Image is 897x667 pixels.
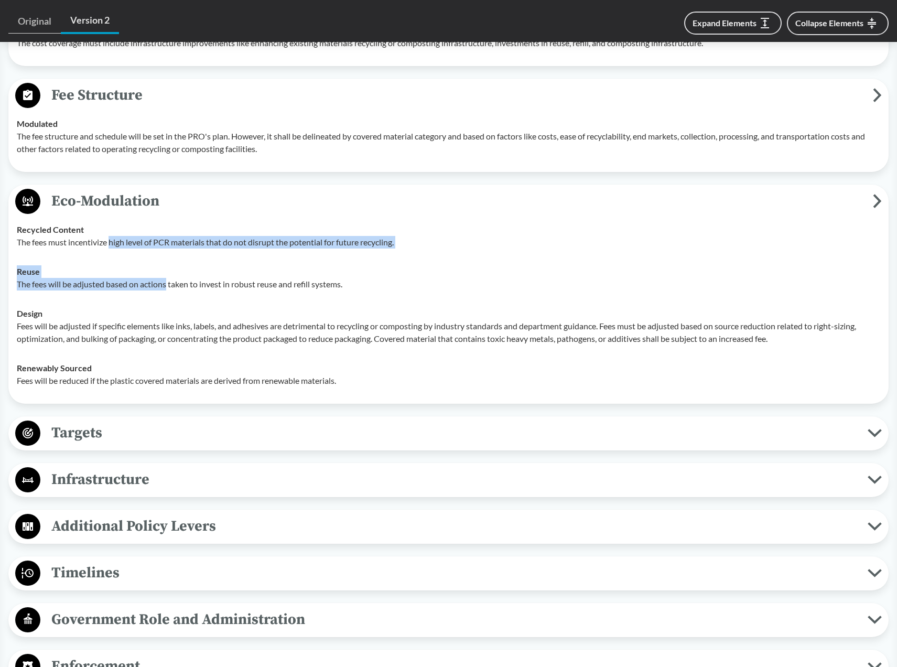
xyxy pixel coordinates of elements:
[40,468,868,491] span: Infrastructure
[787,12,889,35] button: Collapse Elements
[12,513,885,540] button: Additional Policy Levers
[40,608,868,631] span: Government Role and Administration
[17,37,880,49] p: The cost coverage must include infrastructure improvements like enhancing existing materials recy...
[12,188,885,215] button: Eco-Modulation
[17,308,42,318] strong: Design
[12,607,885,633] button: Government Role and Administration
[12,420,885,447] button: Targets
[17,224,84,234] strong: Recycled Content
[684,12,782,35] button: Expand Elements
[17,266,40,276] strong: Reuse
[12,560,885,587] button: Timelines
[40,561,868,585] span: Timelines
[17,130,880,155] p: The fee structure and schedule will be set in the PRO's plan. However, it shall be delineated by ...
[61,8,119,34] a: Version 2
[17,320,880,345] p: Fees will be adjusted if specific elements like inks, labels, and adhesives are detrimental to re...
[40,83,873,107] span: Fee Structure
[17,236,880,249] p: The fees must incentivize high level of PCR materials that do not disrupt the potential for futur...
[17,374,880,387] p: Fees will be reduced if the plastic covered materials are derived from renewable materials.
[40,189,873,213] span: Eco-Modulation
[40,421,868,445] span: Targets
[40,514,868,538] span: Additional Policy Levers
[17,363,92,373] strong: Renewably Sourced
[12,82,885,109] button: Fee Structure
[17,119,58,128] strong: Modulated
[17,278,880,291] p: The fees will be adjusted based on actions taken to invest in robust reuse and refill systems.
[12,467,885,493] button: Infrastructure
[8,9,61,34] a: Original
